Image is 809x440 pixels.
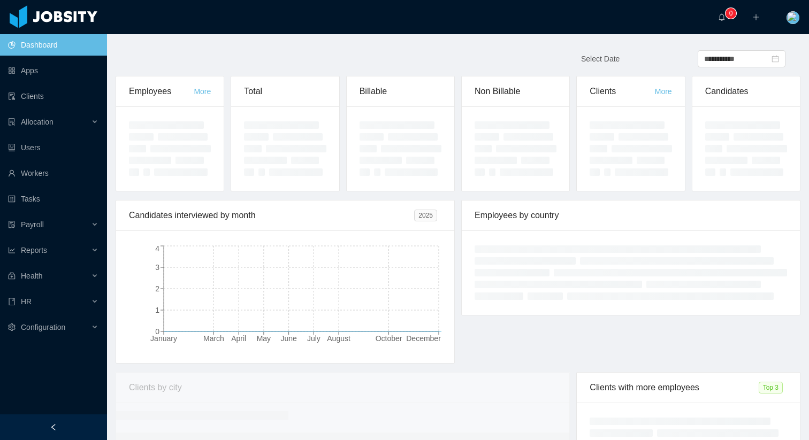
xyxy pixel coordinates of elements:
[759,382,783,393] span: Top 3
[787,11,799,24] img: c3015e21-c54e-479a-ae8b-3e990d3f8e05_65fc739abb2c9.png
[726,8,736,19] sup: 0
[8,34,98,56] a: icon: pie-chartDashboard
[327,334,350,343] tspan: August
[129,200,414,230] div: Candidates interviewed by month
[752,13,760,21] i: icon: plus
[21,118,54,126] span: Allocation
[307,334,320,343] tspan: July
[406,334,441,343] tspan: December
[8,188,98,210] a: icon: profileTasks
[155,327,159,336] tspan: 0
[655,87,672,96] a: More
[8,246,16,254] i: icon: line-chart
[8,163,98,184] a: icon: userWorkers
[8,86,98,107] a: icon: auditClients
[8,323,16,331] i: icon: setting
[194,87,211,96] a: More
[360,76,441,106] div: Billable
[129,76,194,106] div: Employees
[8,137,98,158] a: icon: robotUsers
[718,13,726,21] i: icon: bell
[155,263,159,272] tspan: 3
[21,297,32,306] span: HR
[590,76,654,106] div: Clients
[244,76,326,106] div: Total
[231,334,246,343] tspan: April
[203,334,224,343] tspan: March
[8,272,16,280] i: icon: medicine-box
[21,272,42,280] span: Health
[590,373,758,403] div: Clients with more employees
[280,334,297,343] tspan: June
[581,55,620,63] span: Select Date
[414,210,437,221] span: 2025
[155,284,159,293] tspan: 2
[376,334,402,343] tspan: October
[8,60,98,81] a: icon: appstoreApps
[150,334,177,343] tspan: January
[8,118,16,126] i: icon: solution
[155,244,159,253] tspan: 4
[475,76,556,106] div: Non Billable
[21,323,65,331] span: Configuration
[257,334,271,343] tspan: May
[155,306,159,314] tspan: 1
[705,76,787,106] div: Candidates
[475,200,787,230] div: Employees by country
[21,220,44,229] span: Payroll
[8,298,16,305] i: icon: book
[8,221,16,228] i: icon: file-protect
[21,246,47,254] span: Reports
[772,55,779,63] i: icon: calendar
